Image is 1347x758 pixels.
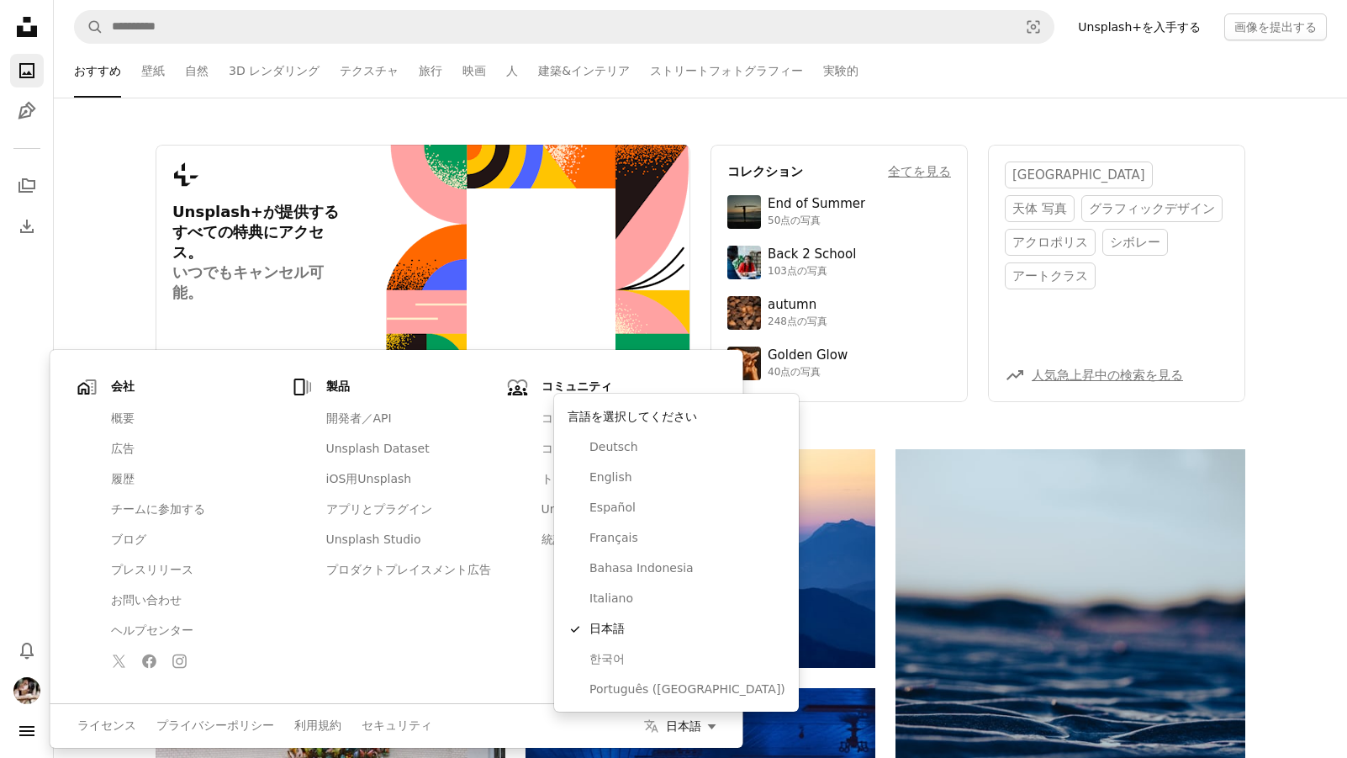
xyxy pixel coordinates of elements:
div: 言語を選択してください [554,394,799,712]
span: Français [589,530,785,547]
div: 言語を選択してください [561,400,792,432]
span: 한국어 [589,651,785,668]
span: English [589,469,785,486]
span: Português ([GEOGRAPHIC_DATA]) [589,681,785,698]
span: Italiano [589,591,785,607]
span: 日本語 [589,621,785,638]
span: Deutsch [589,439,785,456]
span: Español [589,500,785,517]
button: 言語を選択してください [644,718,716,734]
span: Bahasa Indonesia [589,560,785,577]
